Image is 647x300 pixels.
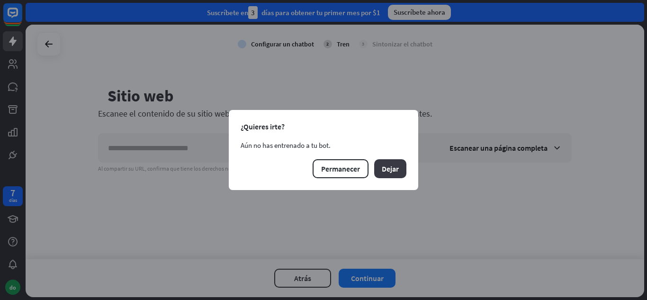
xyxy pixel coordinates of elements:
[8,4,36,32] button: Abrir el widget de chat LiveChat
[382,164,399,173] font: Dejar
[321,164,360,173] font: Permanecer
[313,159,368,178] button: Permanecer
[241,141,331,150] font: Aún no has entrenado a tu bot.
[241,122,285,131] font: ¿Quieres irte?
[374,159,406,178] button: Dejar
